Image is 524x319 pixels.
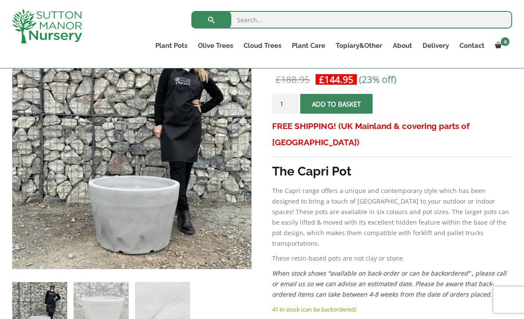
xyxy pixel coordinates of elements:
span: (23% off) [359,73,396,86]
p: 41 in stock (can be backordered) [272,304,512,315]
span: £ [276,73,281,86]
em: When stock shows “available on back-order or can be backordered” , please call or email us so we ... [272,269,506,298]
bdi: 144.95 [319,73,353,86]
a: Olive Trees [193,39,238,52]
span: 0 [501,37,510,46]
a: Plant Pots [150,39,193,52]
button: Add to basket [300,94,373,114]
strong: The Capri Pot [272,164,352,179]
a: About [388,39,417,52]
span: £ [319,73,324,86]
h3: FREE SHIPPING! (UK Mainland & covering parts of [GEOGRAPHIC_DATA]) [272,118,512,151]
bdi: 188.95 [276,73,310,86]
input: Product quantity [272,94,298,114]
p: These resin-based pots are not clay or stone. [272,253,512,264]
p: The Capri range offers a unique and contemporary style which has been designed to bring a touch o... [272,186,512,249]
a: Contact [454,39,490,52]
a: 0 [490,39,512,52]
img: logo [12,9,82,43]
a: Delivery [417,39,454,52]
input: Search... [191,11,512,29]
a: Plant Care [287,39,330,52]
a: Cloud Trees [238,39,287,52]
a: Topiary&Other [330,39,388,52]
